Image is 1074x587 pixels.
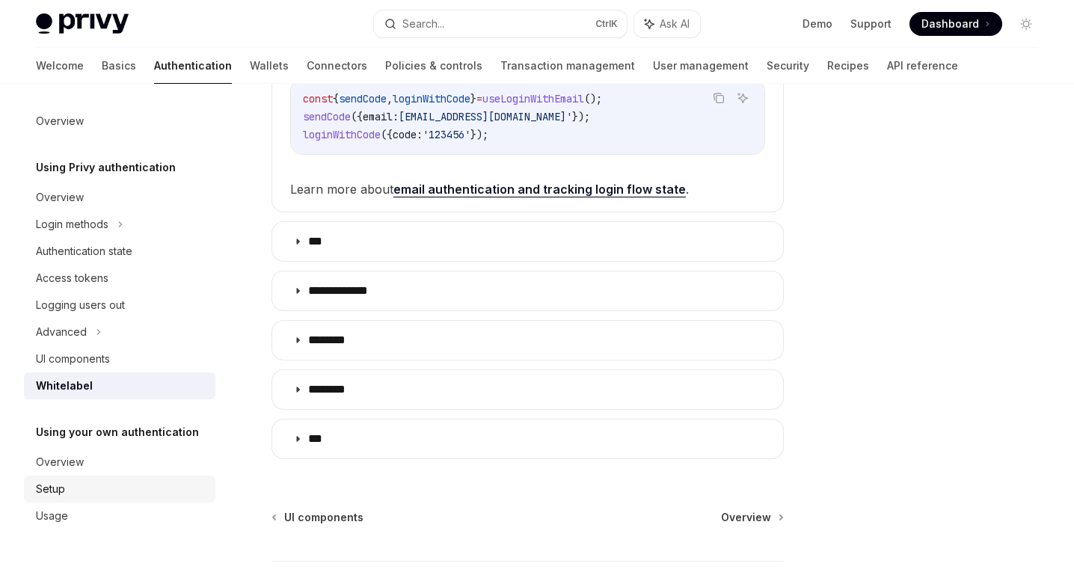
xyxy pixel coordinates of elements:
[36,453,84,471] div: Overview
[36,377,93,395] div: Whitelabel
[303,92,333,105] span: const
[24,449,215,476] a: Overview
[850,16,892,31] a: Support
[634,10,700,37] button: Ask AI
[24,184,215,211] a: Overview
[399,110,572,123] span: [EMAIL_ADDRESS][DOMAIN_NAME]'
[36,188,84,206] div: Overview
[36,112,84,130] div: Overview
[351,110,363,123] span: ({
[273,510,363,525] a: UI components
[36,215,108,233] div: Login methods
[423,128,470,141] span: '123456'
[721,510,782,525] a: Overview
[36,242,132,260] div: Authentication state
[36,13,129,34] img: light logo
[393,182,686,197] a: email authentication and tracking login flow state
[333,92,339,105] span: {
[387,92,393,105] span: ,
[24,265,215,292] a: Access tokens
[393,92,470,105] span: loginWithCode
[36,350,110,368] div: UI components
[476,92,482,105] span: =
[36,423,199,441] h5: Using your own authentication
[339,92,387,105] span: sendCode
[284,510,363,525] span: UI components
[803,16,832,31] a: Demo
[500,48,635,84] a: Transaction management
[767,48,809,84] a: Security
[363,110,399,123] span: email:
[24,503,215,529] a: Usage
[36,480,65,498] div: Setup
[102,48,136,84] a: Basics
[290,179,765,200] span: Learn more about .
[385,48,482,84] a: Policies & controls
[709,88,728,108] button: Copy the contents from the code block
[402,15,444,33] div: Search...
[303,110,351,123] span: sendCode
[470,92,476,105] span: }
[393,128,423,141] span: code:
[381,128,393,141] span: ({
[1014,12,1038,36] button: Toggle dark mode
[827,48,869,84] a: Recipes
[24,476,215,503] a: Setup
[482,92,584,105] span: useLoginWithEmail
[36,507,68,525] div: Usage
[24,238,215,265] a: Authentication state
[921,16,979,31] span: Dashboard
[887,48,958,84] a: API reference
[909,12,1002,36] a: Dashboard
[250,48,289,84] a: Wallets
[653,48,749,84] a: User management
[36,159,176,176] h5: Using Privy authentication
[721,510,771,525] span: Overview
[584,92,602,105] span: ();
[154,48,232,84] a: Authentication
[36,296,125,314] div: Logging users out
[307,48,367,84] a: Connectors
[303,128,381,141] span: loginWithCode
[24,292,215,319] a: Logging users out
[374,10,627,37] button: Search...CtrlK
[24,108,215,135] a: Overview
[595,18,618,30] span: Ctrl K
[36,323,87,341] div: Advanced
[36,48,84,84] a: Welcome
[36,269,108,287] div: Access tokens
[572,110,590,123] span: });
[733,88,752,108] button: Ask AI
[24,372,215,399] a: Whitelabel
[660,16,690,31] span: Ask AI
[470,128,488,141] span: });
[24,345,215,372] a: UI components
